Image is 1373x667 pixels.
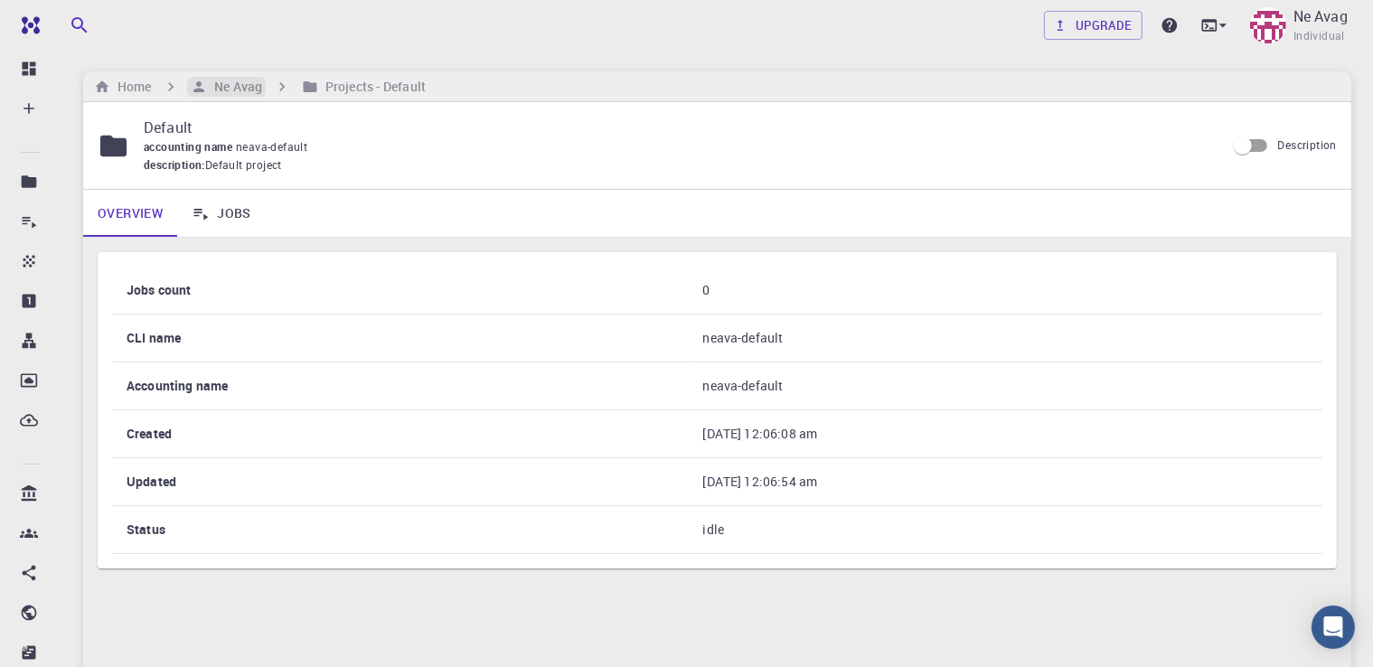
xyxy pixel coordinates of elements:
b: Status [127,521,165,538]
td: idle [689,506,1322,554]
h6: Home [110,77,151,97]
img: Ne Avag [1250,7,1286,43]
span: Default project [205,156,282,174]
h6: Ne Avag [207,77,262,97]
p: Accounts [52,522,54,544]
b: Created [127,425,172,442]
p: Dashboard [52,58,54,80]
span: Support [36,13,101,29]
td: [DATE] 12:06:54 am [689,458,1322,506]
p: Dropbox [52,370,54,391]
td: neava-default [689,362,1322,410]
td: [DATE] 12:06:08 am [689,410,1322,458]
p: Shared externally [52,642,54,663]
h6: Projects - Default [318,77,426,97]
p: Materials [52,250,54,272]
span: Description [1278,137,1337,152]
td: neava-default [689,314,1322,362]
a: Upgrade [1044,11,1143,40]
p: Projects [52,171,54,193]
p: Default [144,117,1211,138]
table: simple table [112,267,1322,554]
p: Workflows [52,330,54,352]
img: logo [14,16,40,34]
b: CLI name [127,329,181,346]
span: neava-default [236,139,315,154]
div: Open Intercom Messenger [1312,606,1355,649]
nav: breadcrumb [90,77,429,97]
b: Accounting name [127,377,228,394]
b: Updated [127,473,176,490]
td: 0 [689,267,1322,315]
a: Jobs [177,190,266,237]
span: accounting name [144,139,236,154]
span: Individual [1293,27,1345,45]
b: Jobs count [127,281,192,298]
a: Overview [83,190,177,237]
p: Ne Avag [1293,5,1348,27]
p: Shared with me [52,562,54,584]
p: Jobs [52,211,54,232]
span: description : [144,156,205,174]
p: External Uploads [52,409,54,431]
p: Properties [52,290,54,312]
p: Shared publicly [52,602,54,624]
